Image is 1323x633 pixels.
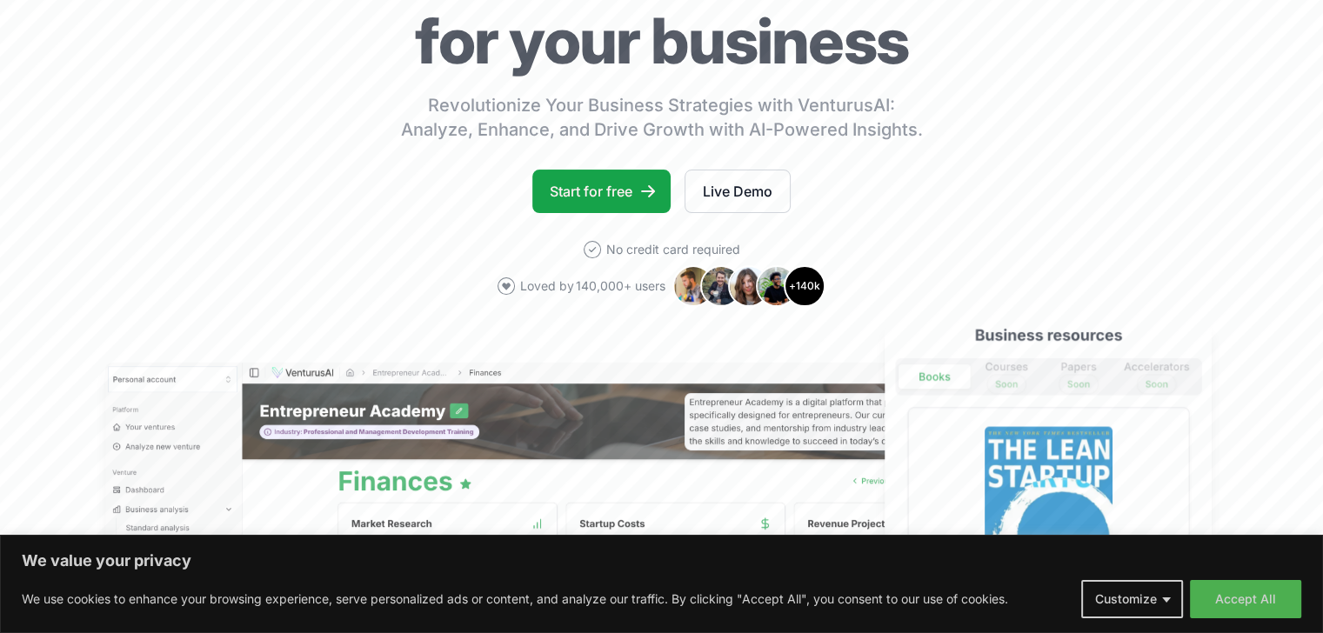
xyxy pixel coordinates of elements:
a: Start for free [532,170,671,213]
p: We value your privacy [22,550,1301,571]
img: Avatar 2 [700,265,742,307]
button: Customize [1081,580,1183,618]
p: We use cookies to enhance your browsing experience, serve personalized ads or content, and analyz... [22,589,1008,610]
img: Avatar 4 [756,265,798,307]
button: Accept All [1190,580,1301,618]
img: Avatar 1 [672,265,714,307]
a: Live Demo [685,170,791,213]
img: Avatar 3 [728,265,770,307]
